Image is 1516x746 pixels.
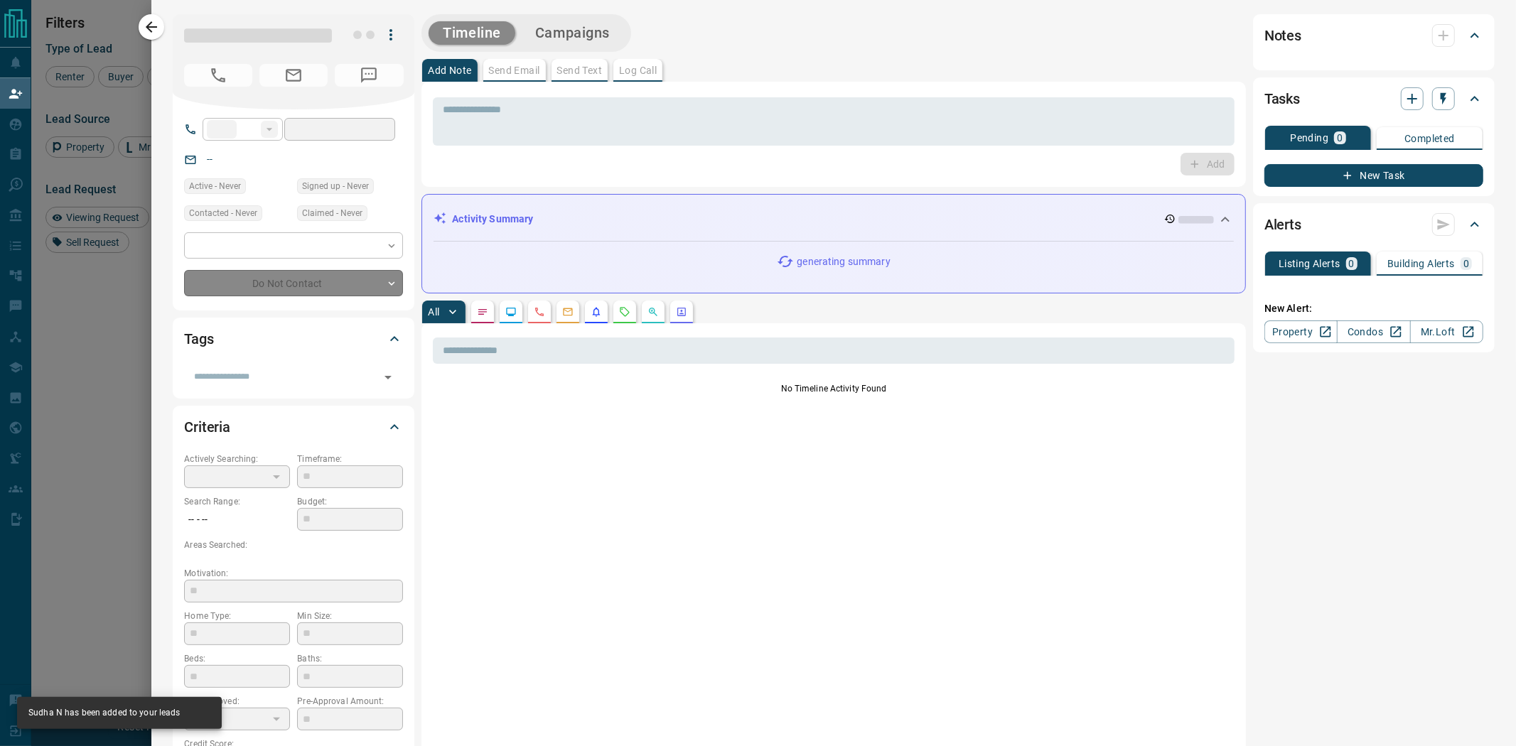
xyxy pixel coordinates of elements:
div: Tasks [1264,82,1483,116]
p: Pre-Approved: [184,695,290,708]
div: Tags [184,322,403,356]
p: Motivation: [184,567,403,580]
p: Building Alerts [1387,259,1455,269]
p: All [428,307,439,317]
button: New Task [1264,164,1483,187]
p: Completed [1404,134,1455,144]
p: Pre-Approval Amount: [297,695,403,708]
p: Listing Alerts [1279,259,1340,269]
svg: Notes [477,306,488,318]
p: Timeframe: [297,453,403,465]
div: Activity Summary [434,206,1234,232]
button: Campaigns [521,21,624,45]
p: Min Size: [297,610,403,622]
h2: Notes [1264,24,1301,47]
p: 0 [1337,133,1343,143]
h2: Criteria [184,416,230,438]
div: Do Not Contact [184,270,403,296]
svg: Calls [534,306,545,318]
h2: Alerts [1264,213,1301,236]
svg: Agent Actions [676,306,687,318]
p: Home Type: [184,610,290,622]
span: No Email [259,64,328,87]
p: -- - -- [184,508,290,531]
p: Pending [1290,133,1328,143]
div: Criteria [184,410,403,444]
p: Beds: [184,652,290,665]
div: Sudha N has been added to your leads [28,701,181,725]
p: 0 [1349,259,1355,269]
span: Contacted - Never [189,206,257,220]
div: Alerts [1264,207,1483,242]
p: Budget: [297,495,403,508]
p: Actively Searching: [184,453,290,465]
button: Open [378,367,398,387]
a: -- [207,153,213,165]
div: Notes [1264,18,1483,53]
button: Timeline [429,21,515,45]
svg: Opportunities [647,306,659,318]
span: Active - Never [189,179,241,193]
svg: Listing Alerts [591,306,602,318]
svg: Lead Browsing Activity [505,306,517,318]
span: Signed up - Never [302,179,369,193]
a: Mr.Loft [1410,320,1483,343]
p: 0 [1463,259,1469,269]
p: Areas Searched: [184,539,403,551]
h2: Tasks [1264,87,1300,110]
p: Search Range: [184,495,290,508]
p: Add Note [428,65,471,75]
p: New Alert: [1264,301,1483,316]
p: No Timeline Activity Found [433,382,1235,395]
p: Baths: [297,652,403,665]
span: No Number [184,64,252,87]
svg: Requests [619,306,630,318]
span: No Number [335,64,403,87]
svg: Emails [562,306,574,318]
a: Condos [1337,320,1410,343]
p: Activity Summary [452,212,533,227]
span: Claimed - Never [302,206,362,220]
p: generating summary [797,254,890,269]
h2: Tags [184,328,213,350]
a: Property [1264,320,1338,343]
